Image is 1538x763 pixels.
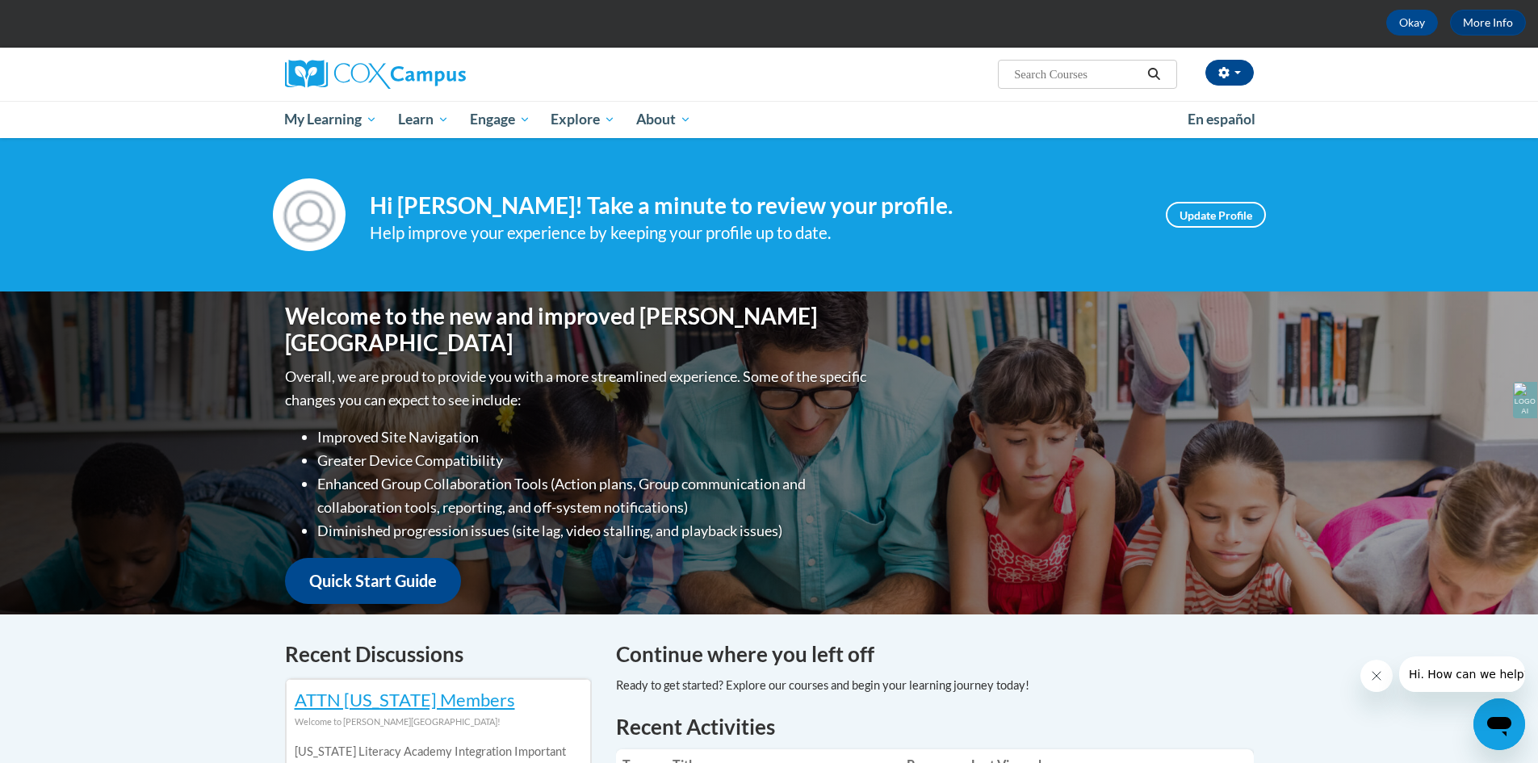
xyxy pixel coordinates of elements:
span: My Learning [284,110,377,129]
span: About [636,110,691,129]
a: En español [1177,103,1266,136]
div: Help improve your experience by keeping your profile up to date. [370,220,1142,246]
li: Improved Site Navigation [317,426,870,449]
li: Diminished progression issues (site lag, video stalling, and playback issues) [317,519,870,543]
li: Greater Device Compatibility [317,449,870,472]
button: Account Settings [1205,60,1254,86]
a: More Info [1450,10,1526,36]
p: Overall, we are proud to provide you with a more streamlined experience. Some of the specific cha... [285,365,870,412]
span: Explore [551,110,615,129]
button: Okay [1386,10,1438,36]
iframe: Close message [1360,660,1393,692]
a: ATTN [US_STATE] Members [295,689,515,711]
a: My Learning [274,101,388,138]
h1: Welcome to the new and improved [PERSON_NAME][GEOGRAPHIC_DATA] [285,303,870,357]
span: Engage [470,110,530,129]
a: Cox Campus [285,60,592,89]
h4: Continue where you left off [616,639,1254,670]
a: Learn [388,101,459,138]
h4: Recent Discussions [285,639,592,670]
span: En español [1188,111,1255,128]
div: Main menu [261,101,1278,138]
iframe: Message from company [1399,656,1525,692]
a: Engage [459,101,541,138]
a: Explore [540,101,626,138]
li: Enhanced Group Collaboration Tools (Action plans, Group communication and collaboration tools, re... [317,472,870,519]
span: Learn [398,110,449,129]
div: Welcome to [PERSON_NAME][GEOGRAPHIC_DATA]! [295,713,582,731]
iframe: Button to launch messaging window [1473,698,1525,750]
span: Hi. How can we help? [10,11,131,24]
input: Search Courses [1012,65,1142,84]
a: About [626,101,702,138]
img: Cox Campus [285,60,466,89]
img: Profile Image [273,178,346,251]
h1: Recent Activities [616,712,1254,741]
a: Quick Start Guide [285,558,461,604]
a: Update Profile [1166,202,1266,228]
h4: Hi [PERSON_NAME]! Take a minute to review your profile. [370,192,1142,220]
button: Search [1142,65,1166,84]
